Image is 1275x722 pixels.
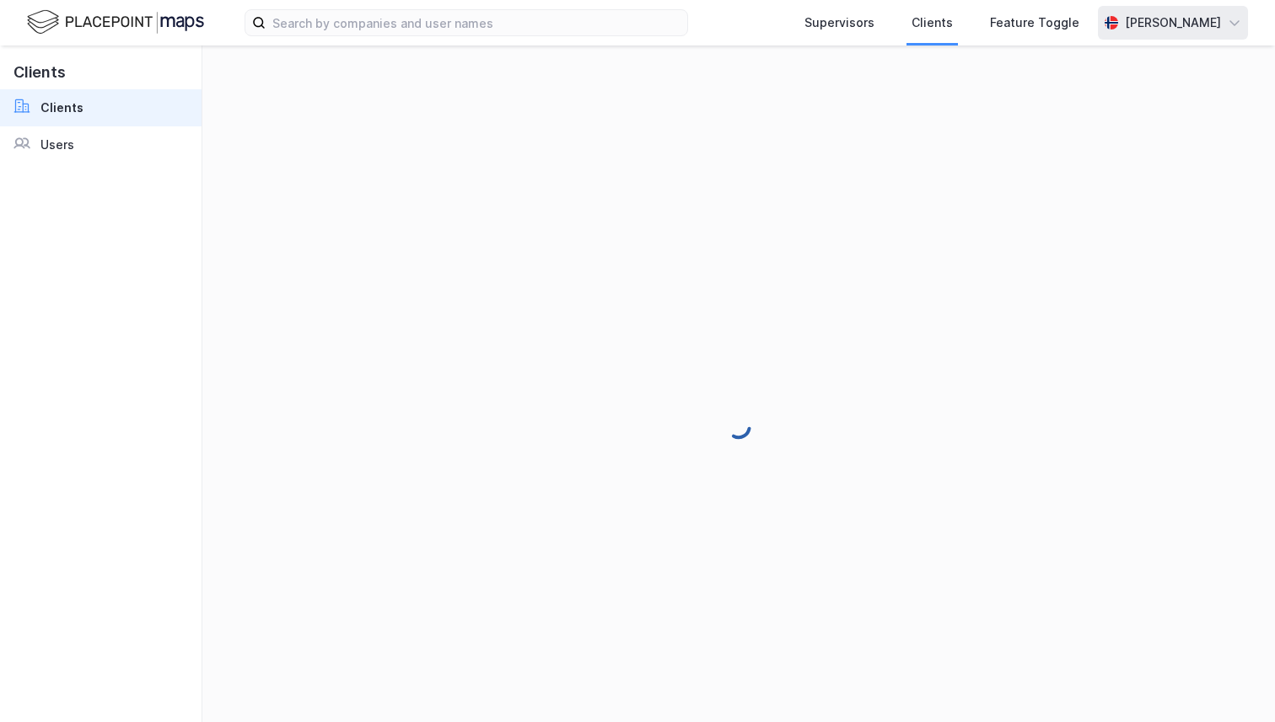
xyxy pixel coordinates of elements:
[912,13,953,33] div: Clients
[40,98,83,118] div: Clients
[804,13,874,33] div: Supervisors
[27,8,204,37] img: logo.f888ab2527a4732fd821a326f86c7f29.svg
[1191,641,1275,722] div: Kontrollprogram for chat
[1191,641,1275,722] iframe: Chat Widget
[40,135,74,155] div: Users
[1125,13,1221,33] div: [PERSON_NAME]
[266,10,687,35] input: Search by companies and user names
[990,13,1079,33] div: Feature Toggle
